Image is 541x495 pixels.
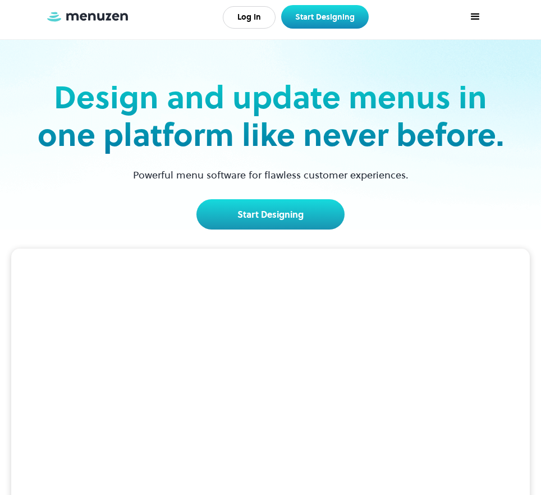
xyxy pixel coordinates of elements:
a: Start Designing [281,5,369,29]
a: home [45,11,130,24]
a: Log In [223,6,276,29]
p: Powerful menu software for flawless customer experiences. [119,167,423,182]
h2: Design and update menus in one platform like never before. [34,79,507,154]
a: Start Designing [196,199,345,230]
